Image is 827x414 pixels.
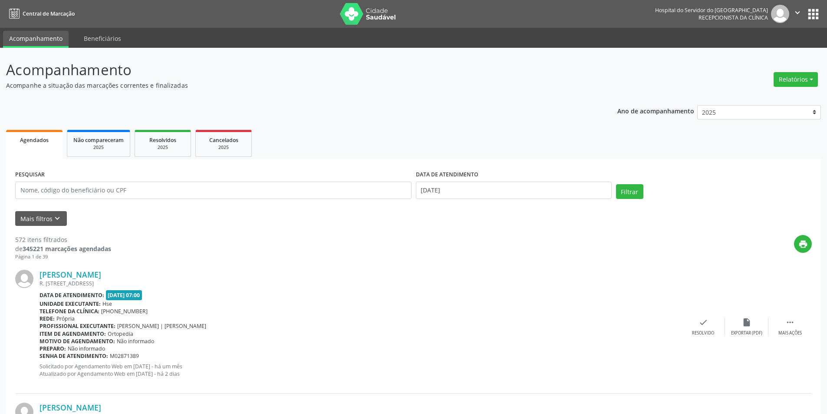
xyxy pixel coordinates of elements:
p: Acompanhamento [6,59,577,81]
button: print [794,235,812,253]
a: Central de Marcação [6,7,75,21]
span: Central de Marcação [23,10,75,17]
a: Beneficiários [78,31,127,46]
strong: 345221 marcações agendadas [23,245,111,253]
div: Hospital do Servidor do [GEOGRAPHIC_DATA] [655,7,768,14]
p: Solicitado por Agendamento Web em [DATE] - há um mês Atualizado por Agendamento Web em [DATE] - h... [40,363,682,378]
div: 2025 [73,144,124,151]
div: Resolvido [692,330,714,336]
span: Ortopedia [108,330,133,338]
div: Exportar (PDF) [731,330,762,336]
span: Agendados [20,136,49,144]
span: M02871389 [110,352,139,360]
i:  [785,318,795,327]
span: Não informado [117,338,154,345]
div: 2025 [202,144,245,151]
div: 2025 [141,144,185,151]
span: Resolvidos [149,136,176,144]
button: Filtrar [616,184,643,199]
a: [PERSON_NAME] [40,270,101,279]
span: Própria [56,315,75,322]
input: Selecione um intervalo [416,182,612,199]
b: Item de agendamento: [40,330,106,338]
div: R. [STREET_ADDRESS] [40,280,682,287]
b: Motivo de agendamento: [40,338,115,345]
label: PESQUISAR [15,168,45,182]
b: Data de atendimento: [40,291,104,299]
button: apps [806,7,821,22]
button:  [789,5,806,23]
i: print [798,239,808,249]
span: Não compareceram [73,136,124,144]
a: [PERSON_NAME] [40,403,101,412]
div: de [15,244,111,253]
span: [DATE] 07:00 [106,290,142,300]
a: Acompanhamento [3,31,69,48]
span: Cancelados [209,136,238,144]
button: Mais filtroskeyboard_arrow_down [15,211,67,226]
p: Ano de acompanhamento [617,105,694,116]
b: Profissional executante: [40,322,115,330]
b: Senha de atendimento: [40,352,108,360]
i:  [793,8,802,17]
div: 572 itens filtrados [15,235,111,244]
span: Hse [102,300,112,308]
button: Relatórios [774,72,818,87]
label: DATA DE ATENDIMENTO [416,168,478,182]
img: img [15,270,33,288]
b: Rede: [40,315,55,322]
b: Unidade executante: [40,300,101,308]
div: Página 1 de 39 [15,253,111,261]
b: Preparo: [40,345,66,352]
img: img [771,5,789,23]
i: insert_drive_file [742,318,751,327]
div: Mais ações [778,330,802,336]
i: keyboard_arrow_down [53,214,62,223]
input: Nome, código do beneficiário ou CPF [15,182,412,199]
i: check [699,318,708,327]
span: [PHONE_NUMBER] [101,308,148,315]
span: [PERSON_NAME] | [PERSON_NAME] [117,322,206,330]
span: Recepcionista da clínica [699,14,768,21]
span: Não informado [68,345,105,352]
b: Telefone da clínica: [40,308,99,315]
p: Acompanhe a situação das marcações correntes e finalizadas [6,81,577,90]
